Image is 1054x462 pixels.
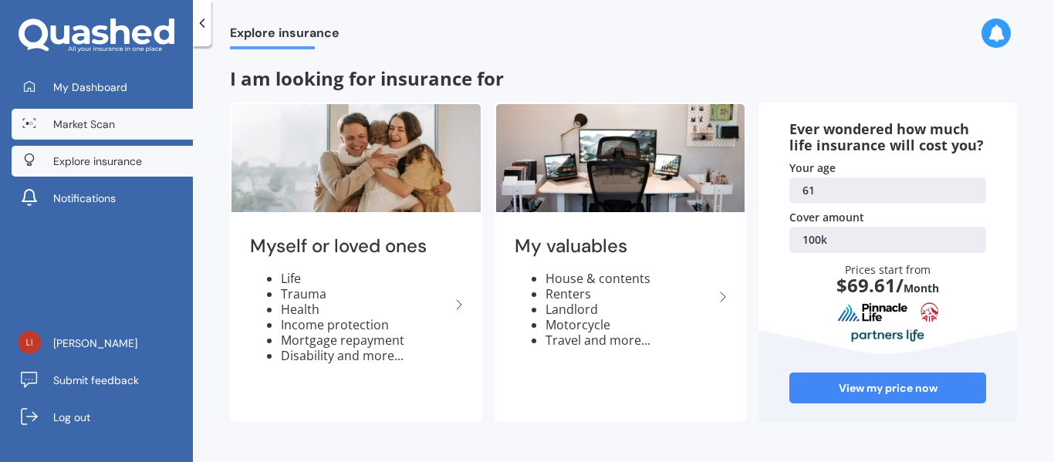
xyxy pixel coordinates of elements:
[836,272,904,298] span: $ 69.61 /
[546,302,714,317] li: Landlord
[789,262,986,330] div: Prices start from
[53,191,116,206] span: Notifications
[250,234,450,258] h2: Myself or loved ones
[18,331,41,354] img: deb7a06b9446eacc74c53ae2645f5b23
[546,271,714,286] li: House & contents
[496,104,745,212] img: My valuables
[789,177,986,204] a: 61
[53,336,137,351] span: [PERSON_NAME]
[12,183,193,214] a: Notifications
[281,271,450,286] li: Life
[12,146,193,177] a: Explore insurance
[53,116,115,132] span: Market Scan
[53,373,139,388] span: Submit feedback
[789,373,986,403] a: View my price now
[281,302,450,317] li: Health
[231,104,481,212] img: Myself or loved ones
[281,317,450,332] li: Income protection
[904,281,939,295] span: Month
[837,302,908,322] img: pinnacle
[546,286,714,302] li: Renters
[546,332,714,348] li: Travel and more...
[230,66,504,91] span: I am looking for insurance for
[281,348,450,363] li: Disability and more...
[53,79,127,95] span: My Dashboard
[851,329,925,342] img: partnersLife
[12,365,193,396] a: Submit feedback
[515,234,714,258] h2: My valuables
[789,210,986,225] div: Cover amount
[789,227,986,253] a: 100k
[12,109,193,140] a: Market Scan
[789,121,986,154] div: Ever wondered how much life insurance will cost you?
[12,402,193,433] a: Log out
[921,302,939,322] img: aia
[546,317,714,332] li: Motorcycle
[53,410,90,425] span: Log out
[281,332,450,348] li: Mortgage repayment
[53,153,142,169] span: Explore insurance
[12,72,193,103] a: My Dashboard
[789,160,986,176] div: Your age
[281,286,450,302] li: Trauma
[12,328,193,359] a: [PERSON_NAME]
[230,25,340,46] span: Explore insurance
